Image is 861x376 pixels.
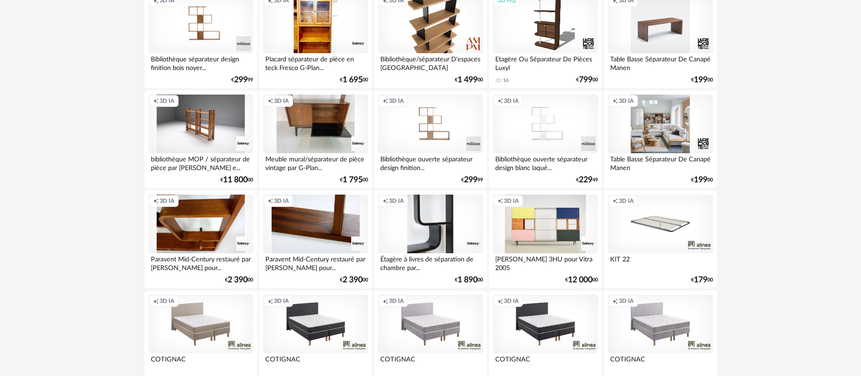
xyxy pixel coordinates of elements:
[153,197,159,205] span: Creation icon
[383,97,388,105] span: Creation icon
[458,77,478,83] span: 1 499
[149,353,253,371] div: COTIGNAC
[263,253,368,271] div: Paravent Mid-Century restauré par [PERSON_NAME] pour...
[694,277,707,283] span: 179
[608,353,712,371] div: COTIGNAC
[343,177,363,183] span: 1 795
[374,191,487,289] a: Creation icon 3D IA Étagère à livres de séparation de chambre par... €1 89000
[576,77,598,83] div: € 00
[228,277,248,283] span: 2 390
[343,277,363,283] span: 2 390
[340,177,368,183] div: € 00
[389,97,404,105] span: 3D IA
[225,277,253,283] div: € 00
[259,90,372,189] a: Creation icon 3D IA Meuble mural/séparateur de pièce vintage par G-Plan... €1 79500
[568,277,592,283] span: 12 000
[159,197,174,205] span: 3D IA
[612,197,618,205] span: Creation icon
[504,197,519,205] span: 3D IA
[612,297,618,305] span: Creation icon
[493,153,597,171] div: Bibliothèque ouverte séparateur design blanc laqué...
[149,53,253,71] div: Bibliothèque séparateur design finition bois noyer...
[378,53,483,71] div: Bibliothèque/séparateur D'espaces [GEOGRAPHIC_DATA]
[455,77,483,83] div: € 00
[274,197,289,205] span: 3D IA
[378,253,483,271] div: Étagère à livres de séparation de chambre par...
[378,153,483,171] div: Bibliothèque ouverte séparateur design finition...
[378,353,483,371] div: COTIGNAC
[504,297,519,305] span: 3D IA
[231,77,253,83] div: € 99
[383,197,388,205] span: Creation icon
[274,297,289,305] span: 3D IA
[498,297,503,305] span: Creation icon
[340,277,368,283] div: € 00
[493,53,597,71] div: Etagère Ou Séparateur De Pièces Luxyl
[268,197,273,205] span: Creation icon
[259,191,372,289] a: Creation icon 3D IA Paravent Mid-Century restauré par [PERSON_NAME] pour... €2 39000
[694,177,707,183] span: 199
[612,97,618,105] span: Creation icon
[263,153,368,171] div: Meuble mural/séparateur de pièce vintage par G-Plan...
[159,97,174,105] span: 3D IA
[565,277,598,283] div: € 00
[374,90,487,189] a: Creation icon 3D IA Bibliothèque ouverte séparateur design finition... €29999
[153,297,159,305] span: Creation icon
[608,253,712,271] div: KIT 22
[691,177,713,183] div: € 00
[493,253,597,271] div: [PERSON_NAME] 3HU pour Vitra 2005
[343,77,363,83] span: 1 695
[691,277,713,283] div: € 00
[464,177,478,183] span: 299
[144,191,257,289] a: Creation icon 3D IA Paravent Mid-Century restauré par [PERSON_NAME] pour... €2 39000
[268,97,273,105] span: Creation icon
[489,90,602,189] a: Creation icon 3D IA Bibliothèque ouverte séparateur design blanc laqué... €22949
[389,197,404,205] span: 3D IA
[604,90,717,189] a: Creation icon 3D IA Table Basse Séparateur De Canapé Manen €19900
[691,77,713,83] div: € 00
[579,177,592,183] span: 229
[576,177,598,183] div: € 49
[493,353,597,371] div: COTIGNAC
[498,197,503,205] span: Creation icon
[340,77,368,83] div: € 00
[455,277,483,283] div: € 00
[389,297,404,305] span: 3D IA
[504,97,519,105] span: 3D IA
[498,97,503,105] span: Creation icon
[159,297,174,305] span: 3D IA
[234,77,248,83] span: 299
[608,53,712,71] div: Table Basse Séparateur De Canapé Manen
[619,97,634,105] span: 3D IA
[144,90,257,189] a: Creation icon 3D IA bibliothèque MOP / séparateur de pièce par [PERSON_NAME] e... €11 80000
[383,297,388,305] span: Creation icon
[579,77,592,83] span: 799
[694,77,707,83] span: 199
[604,191,717,289] a: Creation icon 3D IA KIT 22 €17900
[223,177,248,183] span: 11 800
[458,277,478,283] span: 1 890
[489,191,602,289] a: Creation icon 3D IA [PERSON_NAME] 3HU pour Vitra 2005 €12 00000
[220,177,253,183] div: € 00
[149,153,253,171] div: bibliothèque MOP / séparateur de pièce par [PERSON_NAME] e...
[274,97,289,105] span: 3D IA
[268,297,273,305] span: Creation icon
[263,353,368,371] div: COTIGNAC
[461,177,483,183] div: € 99
[608,153,712,171] div: Table Basse Séparateur De Canapé Manen
[263,53,368,71] div: Placard séparateur de pièce en teck Fresco G-Plan...
[149,253,253,271] div: Paravent Mid-Century restauré par [PERSON_NAME] pour...
[153,97,159,105] span: Creation icon
[619,297,634,305] span: 3D IA
[503,77,508,84] div: 16
[619,197,634,205] span: 3D IA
